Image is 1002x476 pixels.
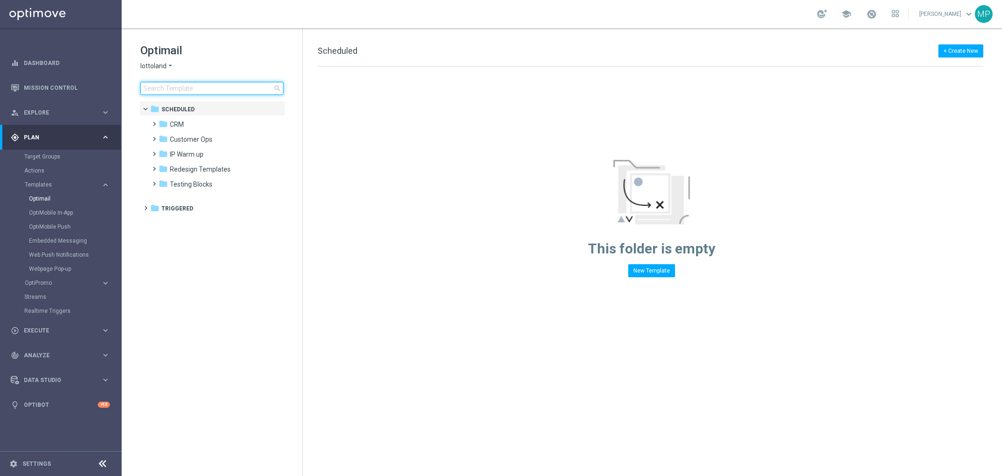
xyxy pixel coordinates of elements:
[11,326,19,335] i: play_circle_outline
[29,251,97,259] a: Web Push Notifications
[10,352,110,359] button: track_changes Analyze keyboard_arrow_right
[24,290,121,304] div: Streams
[10,109,110,116] button: person_search Explore keyboard_arrow_right
[25,182,92,188] span: Templates
[25,280,101,286] div: OptiPromo
[10,134,110,141] button: gps_fixed Plan keyboard_arrow_right
[140,62,167,71] span: lottoland
[170,120,184,129] span: CRM
[24,279,110,287] div: OptiPromo keyboard_arrow_right
[24,353,101,358] span: Analyze
[24,110,101,115] span: Explore
[29,234,121,248] div: Embedded Messaging
[140,62,174,71] button: lottoland arrow_drop_down
[318,46,357,56] span: Scheduled
[29,209,97,216] a: OptiMobile In-App
[101,326,110,335] i: keyboard_arrow_right
[29,237,97,245] a: Embedded Messaging
[101,108,110,117] i: keyboard_arrow_right
[841,9,851,19] span: school
[101,180,110,189] i: keyboard_arrow_right
[170,135,212,144] span: Customer Ops
[101,279,110,288] i: keyboard_arrow_right
[29,262,121,276] div: Webpage Pop-up
[159,134,168,144] i: folder
[98,402,110,408] div: +10
[29,265,97,273] a: Webpage Pop-up
[10,84,110,92] button: Mission Control
[161,204,193,213] span: Triggered
[24,181,110,188] button: Templates keyboard_arrow_right
[140,43,283,58] h1: Optimail
[24,164,121,178] div: Actions
[24,153,97,160] a: Target Groups
[167,62,174,71] i: arrow_drop_down
[24,75,110,100] a: Mission Control
[11,326,101,335] div: Execute
[159,149,168,159] i: folder
[29,192,121,206] div: Optimail
[11,351,19,360] i: track_changes
[170,150,203,159] span: IP Warm up
[10,376,110,384] button: Data Studio keyboard_arrow_right
[170,180,212,188] span: Testing Blocks
[964,9,974,19] span: keyboard_arrow_down
[588,240,715,257] span: This folder is empty
[10,401,110,409] button: lightbulb Optibot +10
[161,105,195,114] span: Scheduled
[10,59,110,67] button: equalizer Dashboard
[24,135,101,140] span: Plan
[11,75,110,100] div: Mission Control
[11,50,110,75] div: Dashboard
[101,351,110,360] i: keyboard_arrow_right
[11,351,101,360] div: Analyze
[24,276,121,290] div: OptiPromo
[24,304,121,318] div: Realtime Triggers
[24,377,101,383] span: Data Studio
[24,150,121,164] div: Target Groups
[25,280,92,286] span: OptiPromo
[24,178,121,276] div: Templates
[918,7,975,21] a: [PERSON_NAME]keyboard_arrow_down
[24,293,97,301] a: Streams
[613,160,690,224] img: emptyStateManageTemplates.jpg
[24,167,97,174] a: Actions
[938,44,983,58] button: + Create New
[274,85,281,92] span: search
[25,182,101,188] div: Templates
[9,460,18,468] i: settings
[101,375,110,384] i: keyboard_arrow_right
[24,50,110,75] a: Dashboard
[159,164,168,173] i: folder
[11,108,19,117] i: person_search
[10,327,110,334] button: play_circle_outline Execute keyboard_arrow_right
[150,104,160,114] i: folder
[11,376,101,384] div: Data Studio
[11,392,110,417] div: Optibot
[11,59,19,67] i: equalizer
[11,401,19,409] i: lightbulb
[11,133,19,142] i: gps_fixed
[140,82,283,95] input: Search Template
[11,108,101,117] div: Explore
[11,133,101,142] div: Plan
[24,328,101,333] span: Execute
[159,119,168,129] i: folder
[29,223,97,231] a: OptiMobile Push
[101,133,110,142] i: keyboard_arrow_right
[29,195,97,202] a: Optimail
[22,461,51,467] a: Settings
[24,392,98,417] a: Optibot
[170,165,231,173] span: Redesign Templates
[24,307,97,315] a: Realtime Triggers
[975,5,993,23] div: MP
